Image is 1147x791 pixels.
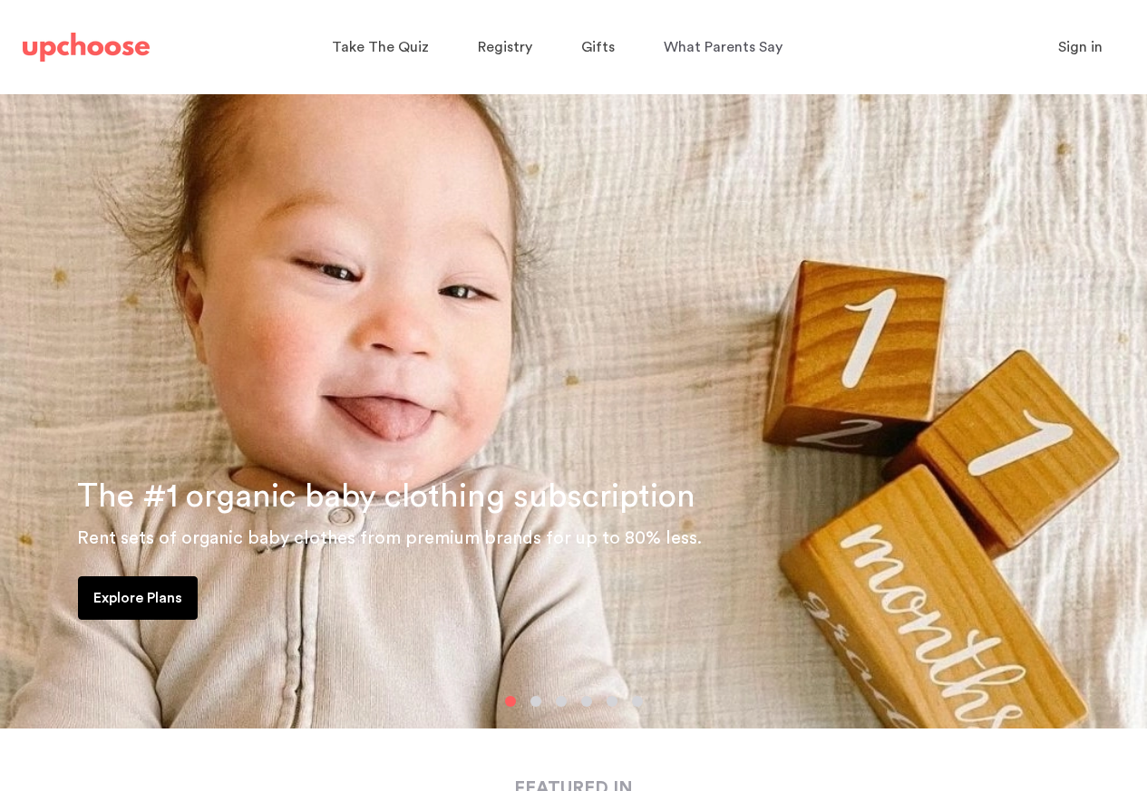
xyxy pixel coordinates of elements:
[1035,29,1125,65] button: Sign in
[77,524,1125,553] p: Rent sets of organic baby clothes from premium brands for up to 80% less.
[581,40,615,54] span: Gifts
[77,480,695,513] span: The #1 organic baby clothing subscription
[478,30,538,65] a: Registry
[78,576,198,620] a: Explore Plans
[581,30,620,65] a: Gifts
[332,40,429,54] span: Take The Quiz
[664,40,782,54] span: What Parents Say
[332,30,434,65] a: Take The Quiz
[1058,40,1103,54] span: Sign in
[93,587,182,609] p: Explore Plans
[478,40,532,54] span: Registry
[23,29,150,66] a: UpChoose
[664,30,788,65] a: What Parents Say
[23,33,150,62] img: UpChoose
